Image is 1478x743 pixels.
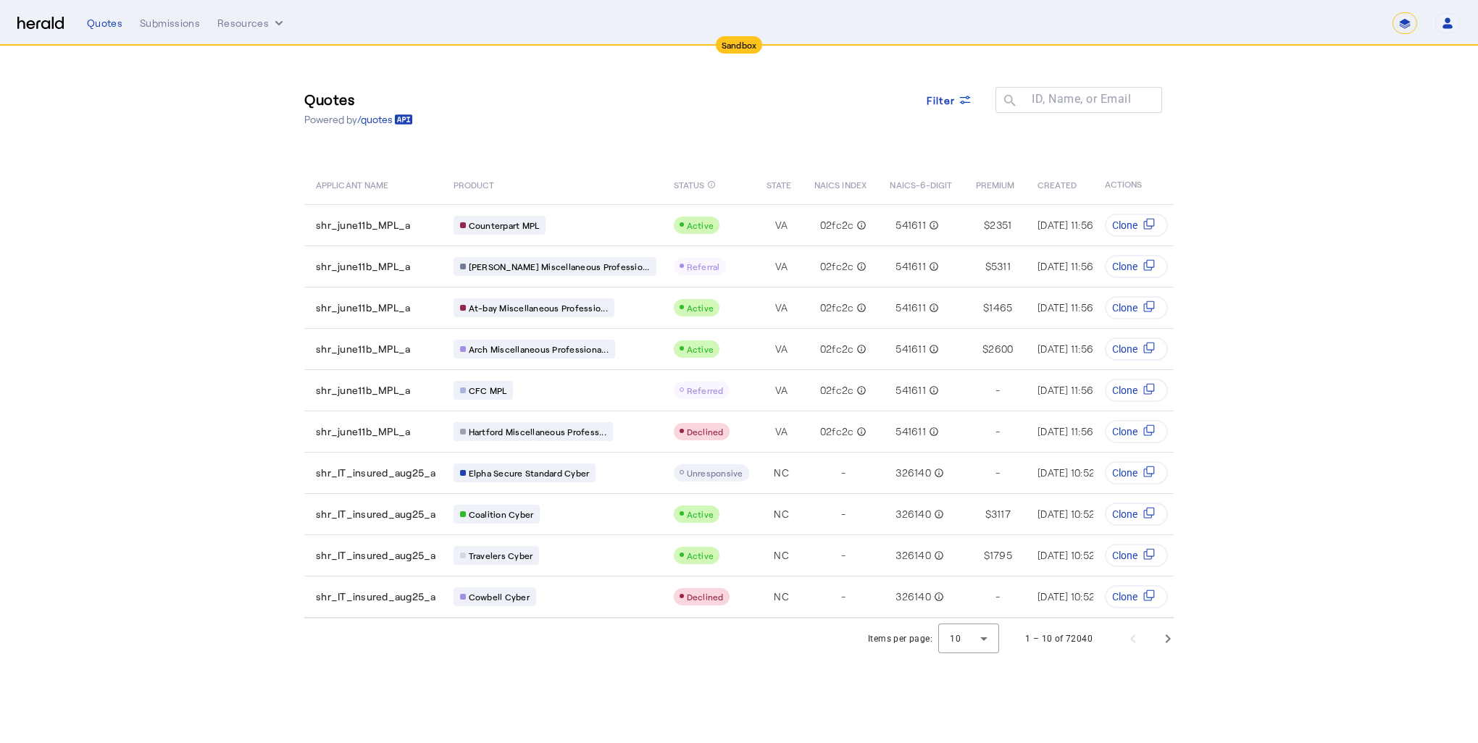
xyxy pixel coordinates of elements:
[1025,631,1093,646] div: 1 – 10 of 72040
[814,177,867,191] span: NAICS INDEX
[841,548,846,563] span: -
[820,424,854,439] span: 02fc2c
[775,383,788,398] span: VA
[995,93,1020,111] mat-icon: search
[853,218,867,232] mat-icon: info_outline
[926,424,939,439] mat-icon: info_outline
[1032,92,1131,106] mat-label: ID, Name, or Email
[988,342,1013,356] span: 2600
[915,87,985,113] button: Filter
[775,301,788,315] span: VA
[991,507,1011,521] span: 3117
[820,218,854,232] span: 02fc2c
[895,466,931,480] span: 326140
[976,177,1015,191] span: PREMIUM
[1037,384,1111,396] span: [DATE] 11:56 AM
[995,466,1000,480] span: -
[316,589,436,604] span: shr_IT_insured_aug25_a
[316,548,436,563] span: shr_IT_insured_aug25_a
[687,220,714,230] span: Active
[820,383,854,398] span: 02fc2c
[982,342,988,356] span: $
[17,17,64,30] img: Herald Logo
[841,589,846,604] span: -
[1037,425,1111,437] span: [DATE] 11:56 AM
[774,589,789,604] span: NC
[989,301,1012,315] span: 1465
[895,342,926,356] span: 541611
[1037,466,1112,479] span: [DATE] 10:52 AM
[895,383,926,398] span: 541611
[984,218,990,232] span: $
[853,342,867,356] mat-icon: info_outline
[820,259,854,274] span: 02fc2c
[995,383,1000,398] span: -
[687,509,714,519] span: Active
[1037,590,1112,603] span: [DATE] 10:52 AM
[926,342,939,356] mat-icon: info_outline
[469,550,533,561] span: Travelers Cyber
[926,301,939,315] mat-icon: info_outline
[316,383,410,398] span: shr_june11b_MPL_a
[931,589,944,604] mat-icon: info_outline
[1037,549,1112,561] span: [DATE] 10:52 AM
[1105,585,1168,608] button: Clone
[983,301,989,315] span: $
[469,467,590,479] span: Elpha Secure Standard Cyber
[1112,259,1137,274] span: Clone
[1037,343,1111,355] span: [DATE] 11:56 AM
[1105,420,1168,443] button: Clone
[841,507,846,521] span: -
[1093,164,1174,204] th: ACTIONS
[775,218,788,232] span: VA
[1151,621,1185,656] button: Next page
[304,112,413,127] p: Powered by
[674,177,705,191] span: STATUS
[1112,424,1137,439] span: Clone
[985,507,991,521] span: $
[469,385,507,396] span: CFC MPL
[931,548,944,563] mat-icon: info_outline
[687,261,720,272] span: Referral
[1037,219,1111,231] span: [DATE] 11:56 AM
[895,548,931,563] span: 326140
[895,301,926,315] span: 541611
[1105,379,1168,402] button: Clone
[1037,508,1112,520] span: [DATE] 10:52 AM
[774,466,789,480] span: NC
[890,177,952,191] span: NAICS-6-DIGIT
[926,383,939,398] mat-icon: info_outline
[1112,301,1137,315] span: Clone
[687,344,714,354] span: Active
[1112,507,1137,521] span: Clone
[853,424,867,439] mat-icon: info_outline
[1037,260,1111,272] span: [DATE] 11:56 AM
[990,548,1012,563] span: 1795
[316,177,388,191] span: APPLICANT NAME
[1112,548,1137,563] span: Clone
[774,507,789,521] span: NC
[775,259,788,274] span: VA
[853,383,867,398] mat-icon: info_outline
[767,177,791,191] span: STATE
[895,259,926,274] span: 541611
[316,301,410,315] span: shr_june11b_MPL_a
[820,301,854,315] span: 02fc2c
[931,507,944,521] mat-icon: info_outline
[984,548,990,563] span: $
[1105,296,1168,319] button: Clone
[469,261,650,272] span: [PERSON_NAME] Miscellaneous Professio...
[895,424,926,439] span: 541611
[1105,337,1168,361] button: Clone
[316,507,436,521] span: shr_IT_insured_aug25_a
[1105,503,1168,526] button: Clone
[316,342,410,356] span: shr_june11b_MPL_a
[995,424,1000,439] span: -
[716,36,763,54] div: Sandbox
[217,16,286,30] button: Resources dropdown menu
[1105,214,1168,237] button: Clone
[469,426,606,437] span: Hartford Miscellaneous Profess...
[985,259,991,274] span: $
[1112,218,1137,232] span: Clone
[469,219,540,231] span: Counterpart MPL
